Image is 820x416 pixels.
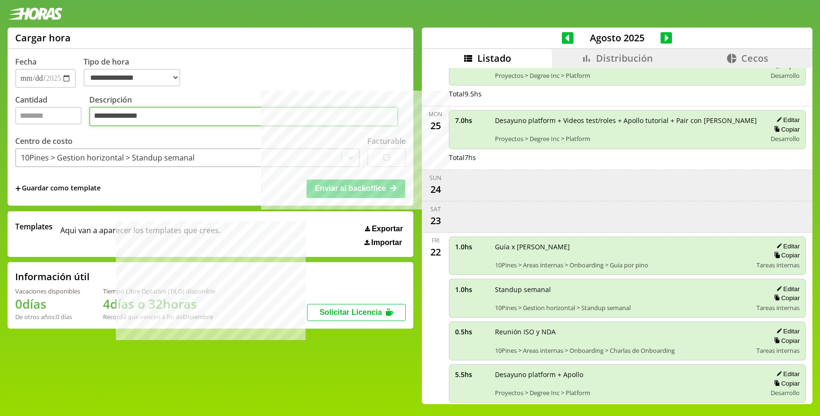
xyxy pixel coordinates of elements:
span: + [15,183,21,194]
div: 10Pines > Gestion horizontal > Standup semanal [21,152,195,163]
div: 25 [428,118,443,133]
span: Listado [477,52,511,65]
span: 1.0 hs [455,285,488,294]
div: 22 [428,245,443,260]
span: Cecos [741,52,768,65]
span: Tareas internas [756,346,800,355]
span: Proyectos > Degree Inc > Platform [495,71,760,80]
span: Proyectos > Degree Inc > Platform [495,388,760,397]
span: Enviar al backoffice [315,184,386,192]
div: Recordá que vencen a fin de [103,312,215,321]
select: Tipo de hora [84,69,180,86]
span: +Guardar como template [15,183,101,194]
span: Standup semanal [495,285,750,294]
b: Diciembre [183,312,213,321]
input: Cantidad [15,107,82,124]
button: Editar [773,370,800,378]
label: Facturable [367,136,406,146]
div: Vacaciones disponibles [15,287,80,295]
div: Sat [430,205,441,213]
button: Enviar al backoffice [307,180,405,198]
span: Desayuno platform + Videos test/roles + Apollo tutorial + Pair con [PERSON_NAME] [495,116,760,125]
button: Copiar [771,251,800,259]
h2: Información útil [15,270,90,283]
span: Solicitar Licencia [319,308,382,316]
span: Desayuno platform + Apollo [495,370,760,379]
span: Proyectos > Degree Inc > Platform [495,134,760,143]
div: Total 9.5 hs [449,89,806,98]
span: Guía x [PERSON_NAME] [495,242,750,251]
button: Solicitar Licencia [307,304,406,321]
label: Cantidad [15,95,89,129]
div: scrollable content [422,68,812,403]
div: Total 7 hs [449,153,806,162]
span: Tareas internas [756,261,800,269]
button: Copiar [771,294,800,302]
span: Exportar [372,225,403,233]
label: Centro de costo [15,136,73,146]
button: Exportar [362,224,406,234]
button: Copiar [771,337,800,345]
span: Importar [371,238,402,247]
label: Descripción [89,95,406,129]
button: Editar [773,285,800,293]
span: 10Pines > Areas internas > Onboarding > Guia por pino [495,261,750,269]
span: Distribución [596,52,653,65]
button: Editar [773,327,800,335]
div: 24 [428,182,443,197]
span: Desarrollo [771,134,800,143]
img: logotipo [8,8,63,20]
button: Editar [773,116,800,124]
span: Reunión ISO y NDA [495,327,750,336]
span: 10Pines > Areas internas > Onboarding > Charlas de Onboarding [495,346,750,355]
span: Tareas internas [756,303,800,312]
span: Aqui van a aparecer los templates que crees. [60,221,221,247]
button: Editar [773,242,800,250]
div: Mon [429,110,442,118]
span: Agosto 2025 [574,31,661,44]
div: 23 [428,213,443,228]
div: De otros años: 0 días [15,312,80,321]
div: Sun [429,174,441,182]
h1: 4 días o 32 horas [103,295,215,312]
span: 1.0 hs [455,242,488,251]
span: Templates [15,221,53,232]
label: Fecha [15,57,37,67]
div: Tiempo Libre Optativo (TiLO) disponible [103,287,215,295]
span: Desarrollo [771,388,800,397]
div: Fri [432,236,439,245]
span: 0.5 hs [455,327,488,336]
span: Desarrollo [771,71,800,80]
label: Tipo de hora [84,57,188,88]
span: 10Pines > Gestion horizontal > Standup semanal [495,303,750,312]
span: 5.5 hs [455,370,488,379]
textarea: Descripción [89,107,398,127]
span: 7.0 hs [455,116,488,125]
button: Copiar [771,125,800,133]
h1: 0 días [15,295,80,312]
button: Copiar [771,379,800,388]
h1: Cargar hora [15,31,71,44]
